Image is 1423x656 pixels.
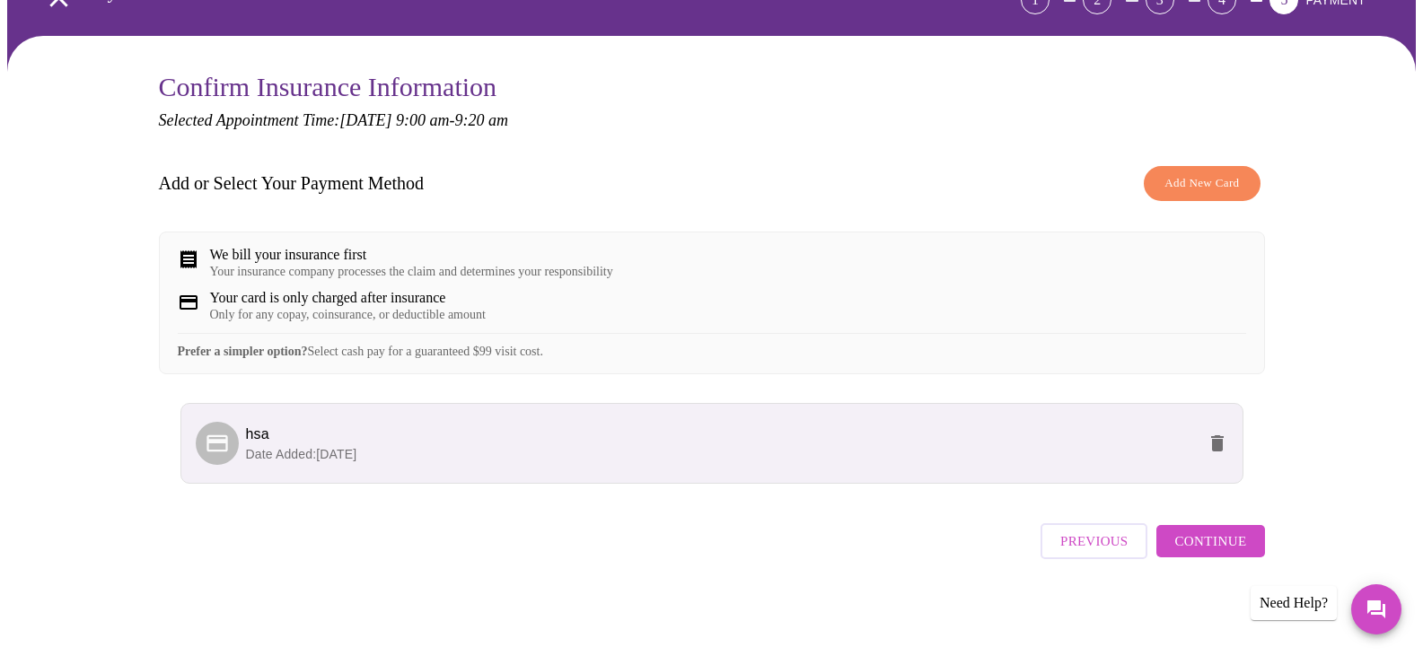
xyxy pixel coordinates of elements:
span: hsa [246,426,269,442]
div: Your card is only charged after insurance [210,290,486,306]
strong: Prefer a simpler option? [178,345,308,358]
div: We bill your insurance first [210,247,613,263]
span: Date Added: [DATE] [246,447,357,461]
span: Previous [1060,529,1128,553]
span: Continue [1174,529,1246,553]
em: Selected Appointment Time: [DATE] 9:00 am - 9:20 am [159,111,508,129]
button: Messages [1351,584,1401,634]
button: delete [1196,422,1239,465]
div: Only for any copay, coinsurance, or deductible amount [210,308,486,322]
div: Select cash pay for a guaranteed $99 visit cost. [178,333,1246,359]
div: Your insurance company processes the claim and determines your responsibility [210,265,613,279]
button: Add New Card [1144,166,1260,201]
h3: Confirm Insurance Information [159,72,1265,102]
span: Add New Card [1164,173,1239,194]
button: Previous [1041,523,1147,559]
div: Need Help? [1251,586,1337,620]
h3: Add or Select Your Payment Method [159,173,425,194]
button: Continue [1156,525,1264,557]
